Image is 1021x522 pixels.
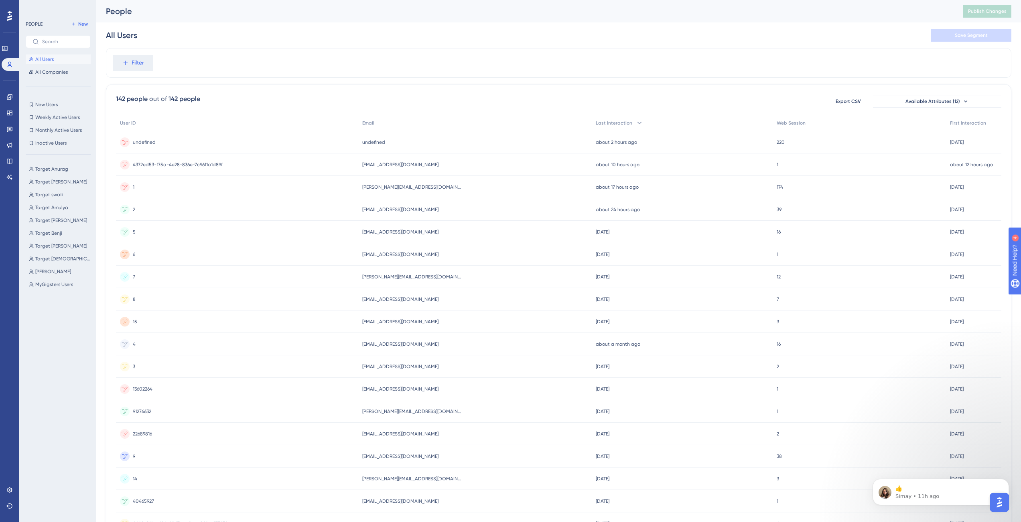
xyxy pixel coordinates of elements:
span: 15 [133,318,137,325]
time: [DATE] [950,319,964,324]
span: [EMAIL_ADDRESS][DOMAIN_NAME] [362,229,438,235]
span: 1 [777,161,778,168]
time: [DATE] [950,296,964,302]
span: undefined [133,139,156,145]
time: [DATE] [596,274,609,280]
span: [EMAIL_ADDRESS][DOMAIN_NAME] [362,363,438,370]
span: 91276632 [133,408,151,415]
span: 4 [133,341,136,347]
time: [DATE] [950,252,964,257]
time: about 2 hours ago [596,139,637,145]
time: [DATE] [950,184,964,190]
span: 3 [777,476,779,482]
span: 12 [777,274,781,280]
span: [EMAIL_ADDRESS][DOMAIN_NAME] [362,161,438,168]
span: Inactive Users [35,140,67,146]
time: [DATE] [596,498,609,504]
span: Need Help? [19,2,50,12]
span: [PERSON_NAME][EMAIL_ADDRESS][DOMAIN_NAME] [362,274,463,280]
time: [DATE] [950,139,964,145]
span: [PERSON_NAME][EMAIL_ADDRESS][DOMAIN_NAME] [362,476,463,482]
div: Surendhar says… [6,204,154,228]
span: 3 [133,363,135,370]
span: Filter [132,58,144,68]
textarea: Message… [7,246,154,259]
span: 16 [777,341,781,347]
button: Target [DEMOGRAPHIC_DATA] [26,254,95,264]
div: Generally, I use 5 as a value, but you can use lower or higher values based on your native stack ... [13,83,125,114]
button: [PERSON_NAME] [26,267,95,276]
button: Target Benji [26,228,95,238]
time: [DATE] [950,431,964,437]
span: Email [362,120,374,126]
span: 14 [133,476,137,482]
span: Last Interaction [596,120,632,126]
span: All Companies [35,69,68,75]
span: Target swati [35,191,63,198]
time: [DATE] [596,364,609,369]
span: 1 [777,251,778,258]
span: 174 [777,184,783,190]
div: Surendhar says… [6,167,154,186]
time: about 10 hours ago [596,162,639,167]
img: Profile image for Simay [23,4,36,17]
span: 40465927 [133,498,154,504]
span: [EMAIL_ADDRESS][DOMAIN_NAME] [362,453,438,460]
span: [EMAIL_ADDRESS][DOMAIN_NAME] [362,341,438,347]
span: 6 [133,251,135,258]
time: about 12 hours ago [950,162,993,167]
div: oh ok amazing! [104,172,148,180]
span: [EMAIL_ADDRESS][DOMAIN_NAME] [362,296,438,302]
button: Target Amulya [26,203,95,212]
span: Target Benji [35,230,62,236]
button: Emoji picker [12,262,19,269]
button: New Users [26,100,91,109]
iframe: UserGuiding AI Assistant Launcher [987,490,1011,514]
span: Monthly Active Users [35,127,82,133]
time: [DATE] [950,386,964,392]
button: Gif picker [25,262,32,269]
div: If the command you put in the Guide button works on your platform when you run it through the con... [13,125,125,156]
button: Filter [113,55,153,71]
time: [DATE] [950,207,964,212]
p: Active 9h ago [39,10,75,18]
div: thanks [PERSON_NAME]! [78,209,148,217]
span: 1 [777,386,778,392]
span: [EMAIL_ADDRESS][DOMAIN_NAME] [362,206,438,213]
button: Target Anurag [26,164,95,174]
span: New Users [35,101,58,108]
span: Target [PERSON_NAME] [35,179,87,185]
button: Target [PERSON_NAME] [26,216,95,225]
span: 13602264 [133,386,152,392]
div: [DATE] [6,228,154,238]
span: Save Segment [955,32,988,38]
span: [PERSON_NAME][EMAIL_ADDRESS][DOMAIN_NAME] [362,184,463,190]
span: User ID [120,120,136,126]
h1: Simay [39,4,58,10]
div: Close [141,3,155,18]
span: New [78,21,88,27]
span: 22689816 [133,431,152,437]
span: 9 [133,453,135,460]
button: New [68,19,91,29]
span: Available Attributes (12) [905,98,960,105]
button: All Users [26,54,91,64]
button: Save Segment [931,29,1011,42]
button: Monthly Active Users [26,125,91,135]
span: Weekly Active Users [35,114,80,121]
div: Simay says… [6,120,154,167]
div: oh ok amazing! [98,167,154,185]
time: [DATE] [950,364,964,369]
span: Target [DEMOGRAPHIC_DATA] [35,256,92,262]
span: Target Anurag [35,166,68,172]
span: 4372ed53-f75a-4e28-836e-7c9611a1d89f [133,161,223,168]
span: Target [PERSON_NAME] [35,243,87,249]
time: [DATE] [950,453,964,459]
span: 38 [777,453,782,460]
span: 16 [777,229,781,235]
span: [EMAIL_ADDRESS][DOMAIN_NAME] [362,251,438,258]
span: [EMAIL_ADDRESS][DOMAIN_NAME] [362,431,438,437]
